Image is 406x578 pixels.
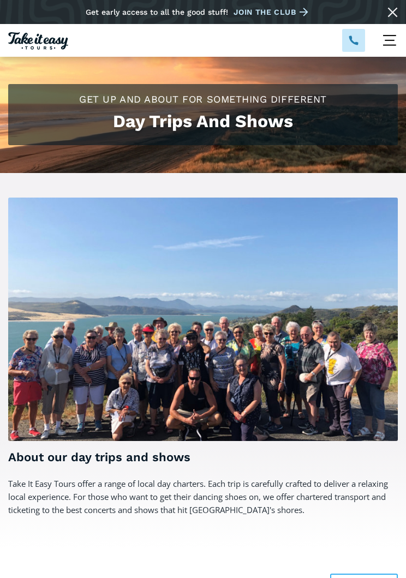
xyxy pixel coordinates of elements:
[234,6,312,18] a: Join the club
[8,477,398,516] p: Take It Easy Tours offer a range of local day charters. Each trip is carefully crafted to deliver...
[8,31,68,50] a: Homepage
[16,92,390,106] h2: Get up and about for something different
[8,32,68,50] img: Take it easy Tours logo
[385,4,401,20] a: Close message
[86,8,228,16] div: Get early access to all the good stuff!
[373,24,406,57] div: menu
[8,449,398,466] h3: About our day trips and shows
[16,111,390,132] h1: Day Trips And Shows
